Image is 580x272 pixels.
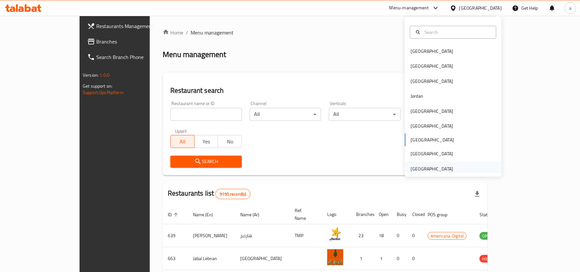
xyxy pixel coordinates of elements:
button: No [218,135,242,148]
span: POS group [428,211,456,219]
td: Jabal Lebnan [188,247,235,270]
img: Jabal Lebnan [327,249,343,265]
input: Search for restaurant name or ID.. [170,108,242,121]
div: [GEOGRAPHIC_DATA] [411,150,453,157]
button: All [170,135,195,148]
input: Search [422,29,492,36]
td: 23 [351,224,374,247]
div: Jordan [411,92,423,100]
div: All [329,108,400,121]
th: Branches [351,205,374,224]
span: 1.0.0 [100,71,109,79]
div: [GEOGRAPHIC_DATA] [411,165,453,172]
span: Menu management [191,29,233,36]
span: Restaurants Management [96,22,171,30]
span: Search [176,158,237,166]
div: Total records count [215,189,250,199]
span: Version: [83,71,99,79]
li: / [186,29,188,36]
a: Support.OpsPlatform [83,88,124,97]
img: Hardee's [327,226,343,242]
th: Open [374,205,392,224]
div: [GEOGRAPHIC_DATA] [411,108,453,115]
button: Search [170,156,242,168]
a: Branches [82,34,176,49]
td: 18 [374,224,392,247]
span: OPEN [480,232,495,240]
div: [GEOGRAPHIC_DATA] [411,48,453,55]
td: [PERSON_NAME] [188,224,235,247]
td: [GEOGRAPHIC_DATA] [235,247,290,270]
a: Search Branch Phone [82,49,176,65]
span: Name (Ar) [240,211,268,219]
span: Ref. Name [295,207,314,222]
span: Status [480,211,500,219]
div: [GEOGRAPHIC_DATA] [411,63,453,70]
td: 1 [351,247,374,270]
span: Branches [96,38,171,45]
td: 0 [407,247,423,270]
span: Get support on: [83,82,112,90]
label: Upsell [175,129,187,133]
td: 0 [407,224,423,247]
span: Search Branch Phone [96,53,171,61]
h2: Menu management [163,49,226,60]
div: Menu-management [389,4,429,12]
button: Yes [194,135,218,148]
th: Closed [407,205,423,224]
span: 9195 record(s) [216,191,250,197]
span: No [221,137,239,146]
span: ID [168,211,180,219]
td: 1 [374,247,392,270]
span: HIDDEN [480,255,499,263]
div: All [250,108,321,121]
th: Logo [322,205,351,224]
div: Export file [470,186,485,202]
span: Name (En) [193,211,221,219]
td: 0 [392,247,407,270]
span: Americana-Digital [428,232,466,240]
div: [GEOGRAPHIC_DATA] [411,122,453,130]
td: 0 [392,224,407,247]
td: TMP [290,224,322,247]
a: Restaurants Management [82,18,176,34]
div: [GEOGRAPHIC_DATA] [411,78,453,85]
td: هارديز [235,224,290,247]
span: a [569,5,571,12]
h2: Restaurants list [168,189,251,199]
div: [GEOGRAPHIC_DATA] [459,5,502,12]
nav: breadcrumb [163,29,488,36]
h2: Restaurant search [170,86,480,95]
span: All [173,137,192,146]
th: Busy [392,205,407,224]
span: Yes [197,137,216,146]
